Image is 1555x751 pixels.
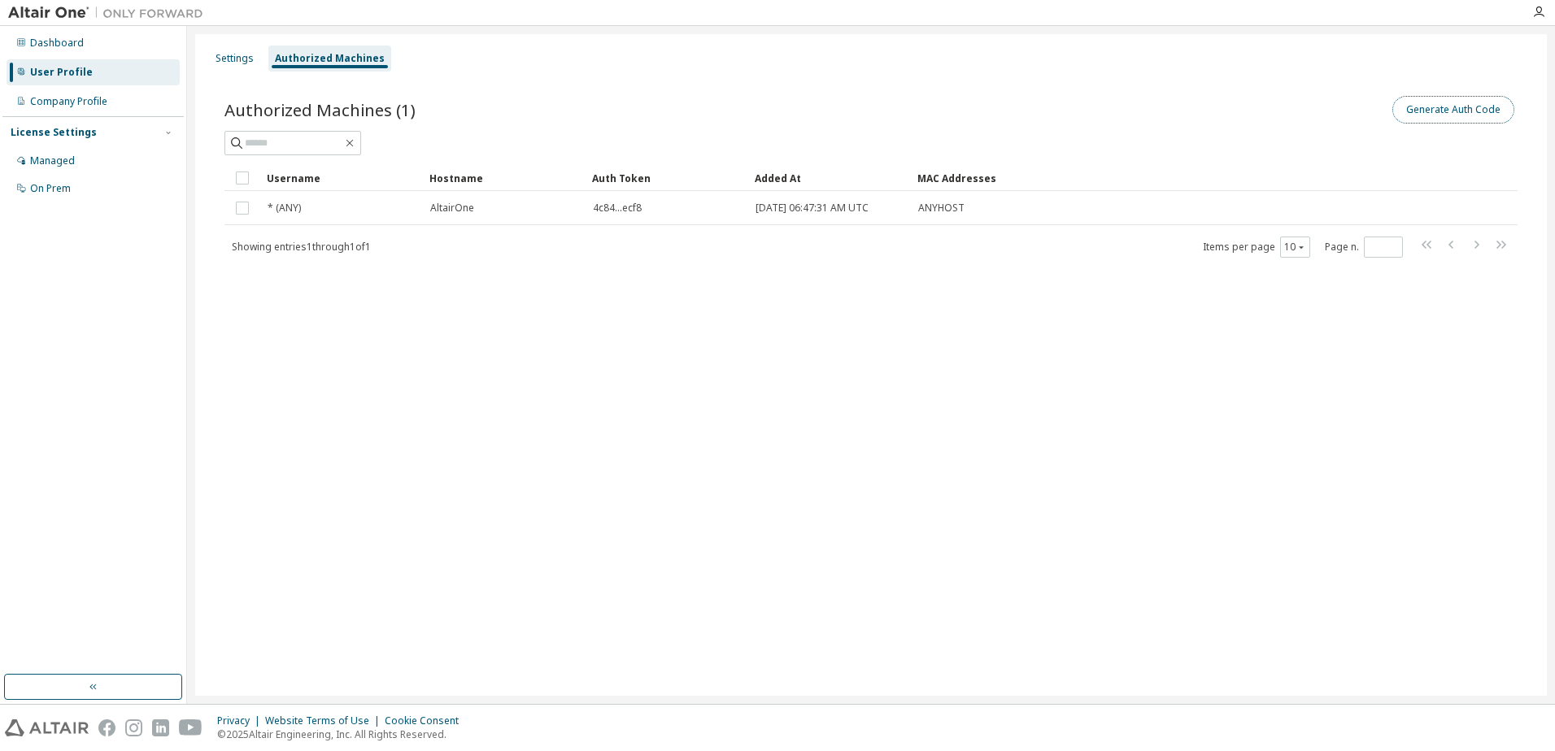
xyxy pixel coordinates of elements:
[592,165,742,191] div: Auth Token
[30,66,93,79] div: User Profile
[30,182,71,195] div: On Prem
[918,202,965,215] span: ANYHOST
[11,126,97,139] div: License Settings
[756,202,869,215] span: [DATE] 06:47:31 AM UTC
[593,202,642,215] span: 4c84...ecf8
[217,727,468,741] p: © 2025 Altair Engineering, Inc. All Rights Reserved.
[30,95,107,108] div: Company Profile
[125,719,142,736] img: instagram.svg
[1325,237,1403,258] span: Page n.
[30,37,84,50] div: Dashboard
[152,719,169,736] img: linkedin.svg
[267,165,416,191] div: Username
[430,202,474,215] span: AltairOne
[224,98,416,121] span: Authorized Machines (1)
[429,165,579,191] div: Hostname
[30,154,75,167] div: Managed
[917,165,1347,191] div: MAC Addresses
[755,165,904,191] div: Added At
[8,5,211,21] img: Altair One
[217,714,265,727] div: Privacy
[232,240,371,254] span: Showing entries 1 through 1 of 1
[1203,237,1310,258] span: Items per page
[5,719,89,736] img: altair_logo.svg
[268,202,301,215] span: * (ANY)
[1284,241,1306,254] button: 10
[1392,96,1514,124] button: Generate Auth Code
[179,719,203,736] img: youtube.svg
[275,52,385,65] div: Authorized Machines
[216,52,254,65] div: Settings
[385,714,468,727] div: Cookie Consent
[98,719,115,736] img: facebook.svg
[265,714,385,727] div: Website Terms of Use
